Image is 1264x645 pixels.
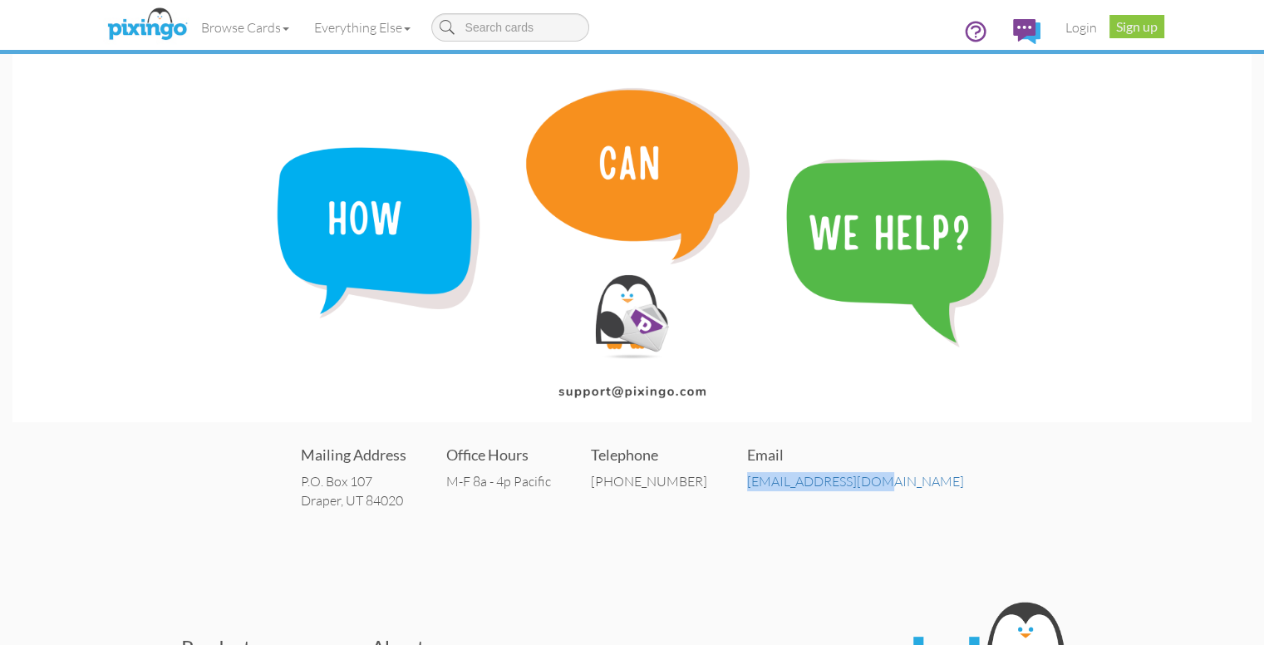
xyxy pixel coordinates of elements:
[301,447,406,464] h4: Mailing Address
[431,13,589,42] input: Search cards
[591,472,707,491] div: [PHONE_NUMBER]
[302,7,423,48] a: Everything Else
[103,4,191,46] img: pixingo logo
[446,472,551,491] div: M-F 8a - 4p Pacific
[1053,7,1109,48] a: Login
[301,472,406,510] address: P.O. Box 107 Draper, UT 84020
[747,447,964,464] h4: Email
[591,447,707,464] h4: Telephone
[12,54,1252,422] img: contact-banner.png
[1013,19,1040,44] img: comments.svg
[1109,15,1164,38] a: Sign up
[189,7,302,48] a: Browse Cards
[747,473,964,490] a: [EMAIL_ADDRESS][DOMAIN_NAME]
[446,447,551,464] h4: Office Hours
